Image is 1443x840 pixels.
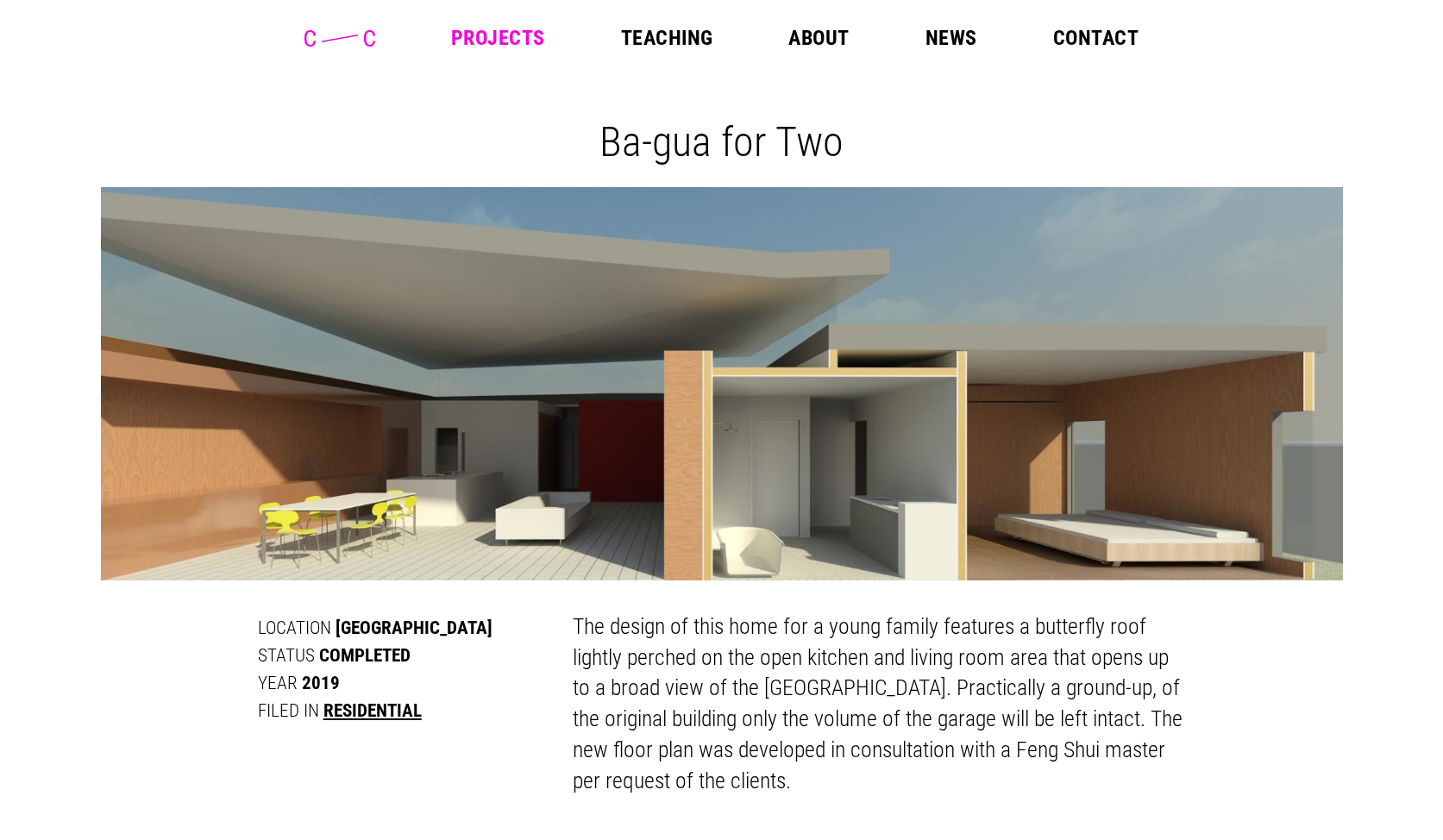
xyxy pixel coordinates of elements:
h1: Ba-gua for Two [115,117,1329,166]
a: Contact [1053,28,1139,48]
span: Location [258,617,331,638]
span: Status [258,644,315,666]
a: Projects [451,28,545,48]
span: Completed [319,644,411,666]
a: Teaching [621,28,713,48]
a: About [788,28,849,48]
nav: Main Menu [451,28,1139,48]
a: News [925,28,977,48]
span: [GEOGRAPHIC_DATA] [336,617,493,638]
p: The design of this home for a young family features a butterfly roof lightly perched on the open ... [573,611,1185,797]
span: Filed in [258,699,319,721]
a: Residential [323,699,422,721]
img: Section architectural render [101,187,1343,580]
span: 2019 [302,672,340,693]
span: Year [258,672,298,693]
